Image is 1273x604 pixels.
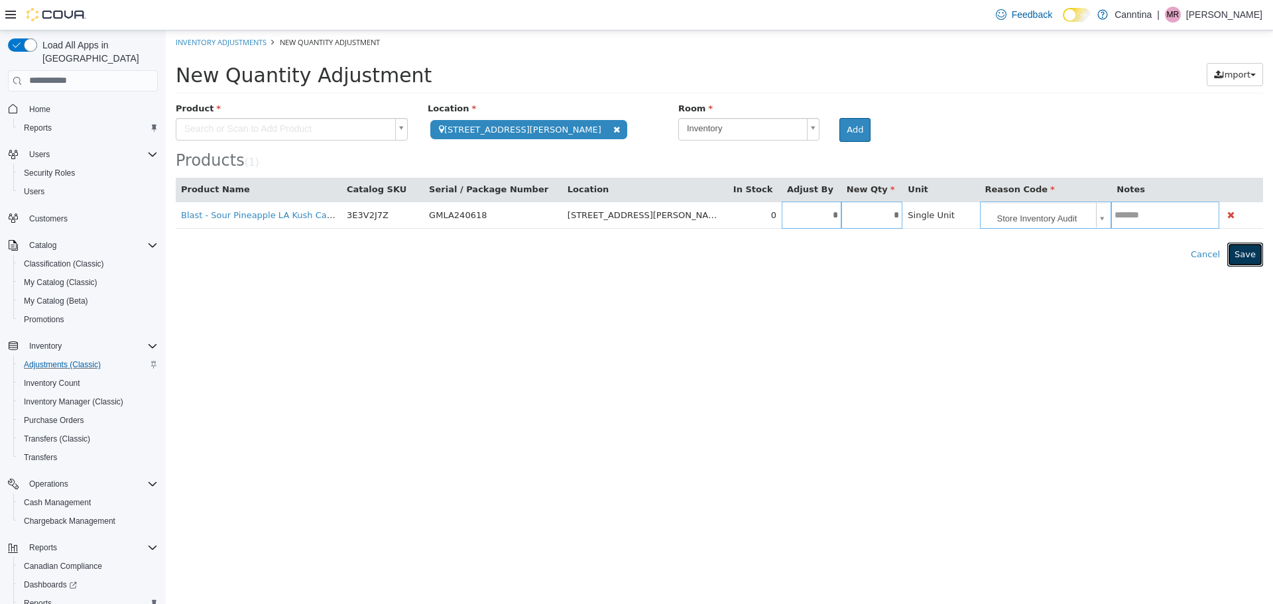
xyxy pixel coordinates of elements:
span: Classification (Classic) [24,259,104,269]
span: Canadian Compliance [19,558,158,574]
button: Inventory [3,337,163,355]
span: Classification (Classic) [19,256,158,272]
span: Operations [29,479,68,489]
button: Transfers [13,448,163,467]
span: Dashboards [19,577,158,593]
button: Add [674,88,705,111]
span: Chargeback Management [24,516,115,526]
span: 1 [83,126,90,138]
a: Blast - Sour Pineapple LA Kush Cake Live Rosin Gummy Indica - 1pc [15,180,307,190]
span: Security Roles [19,165,158,181]
span: Cash Management [24,497,91,508]
span: Users [29,149,50,160]
span: MR [1167,7,1180,23]
span: Users [24,147,158,162]
button: Transfers (Classic) [13,430,163,448]
button: Chargeback Management [13,512,163,530]
button: Cancel [1018,212,1061,236]
span: My Catalog (Classic) [24,277,97,288]
span: Operations [24,476,158,492]
span: Transfers (Classic) [19,431,158,447]
button: Customers [3,209,163,228]
span: Users [19,184,158,200]
a: Chargeback Management [19,513,121,529]
span: Inventory Count [19,375,158,391]
button: Reports [3,538,163,557]
small: ( ) [79,126,93,138]
span: Catalog [29,240,56,251]
span: Home [24,101,158,117]
span: Inventory Count [24,378,80,389]
button: Catalog SKU [181,152,243,166]
span: New Qty [681,154,729,164]
span: Inventory [513,88,636,109]
button: Classification (Classic) [13,255,163,273]
span: Inventory Manager (Classic) [19,394,158,410]
span: Transfers [19,450,158,465]
button: Product Name [15,152,87,166]
button: Location [402,152,446,166]
span: [STREET_ADDRESS][PERSON_NAME] [265,90,461,109]
button: Reports [24,540,62,556]
button: Notes [951,152,981,166]
button: Promotions [13,310,163,329]
a: Feedback [991,1,1058,28]
span: Promotions [24,314,64,325]
span: My Catalog (Beta) [24,296,88,306]
p: [PERSON_NAME] [1186,7,1262,23]
button: In Stock [568,152,609,166]
span: New Quantity Adjustment [10,33,266,56]
a: Inventory Manager (Classic) [19,394,129,410]
button: Operations [3,475,163,493]
a: Classification (Classic) [19,256,109,272]
button: Reports [13,119,163,137]
button: Canadian Compliance [13,557,163,575]
span: Product [10,73,55,83]
span: Feedback [1012,8,1052,21]
button: Adjust By [621,152,670,166]
div: Matthew Reddy [1165,7,1181,23]
button: Operations [24,476,74,492]
a: Inventory Count [19,375,86,391]
span: Adjustments (Classic) [24,359,101,370]
span: My Catalog (Classic) [19,274,158,290]
button: My Catalog (Classic) [13,273,163,292]
a: Promotions [19,312,70,328]
button: Serial / Package Number [263,152,385,166]
button: Home [3,99,163,119]
a: Transfers [19,450,62,465]
span: Chargeback Management [19,513,158,529]
span: Dark Mode [1063,22,1063,23]
span: Reports [24,540,158,556]
button: Adjustments (Classic) [13,355,163,374]
span: Reports [29,542,57,553]
td: 3E3V2J7Z [176,171,258,198]
a: Transfers (Classic) [19,431,95,447]
span: Reason Code [819,154,889,164]
span: Reports [19,120,158,136]
button: Save [1061,212,1097,236]
a: Inventory Adjustments [10,7,101,17]
span: Purchase Orders [19,412,158,428]
span: Transfers (Classic) [24,434,90,444]
button: Unit [742,152,764,166]
a: Adjustments (Classic) [19,357,106,373]
a: Search or Scan to Add Product [10,88,242,110]
a: Reports [19,120,57,136]
span: [STREET_ADDRESS][PERSON_NAME] (Inventory) [402,180,609,190]
a: Purchase Orders [19,412,90,428]
span: My Catalog (Beta) [19,293,158,309]
a: Canadian Compliance [19,558,107,574]
button: Catalog [3,236,163,255]
button: Users [13,182,163,201]
button: Cash Management [13,493,163,512]
button: Import [1041,32,1097,56]
a: Customers [24,211,73,227]
span: Search or Scan to Add Product [11,88,224,109]
a: Store Inventory Audit [817,172,942,198]
span: Cash Management [19,495,158,511]
a: Home [24,101,56,117]
span: Catalog [24,237,158,253]
button: Users [3,145,163,164]
span: Room [513,73,547,83]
